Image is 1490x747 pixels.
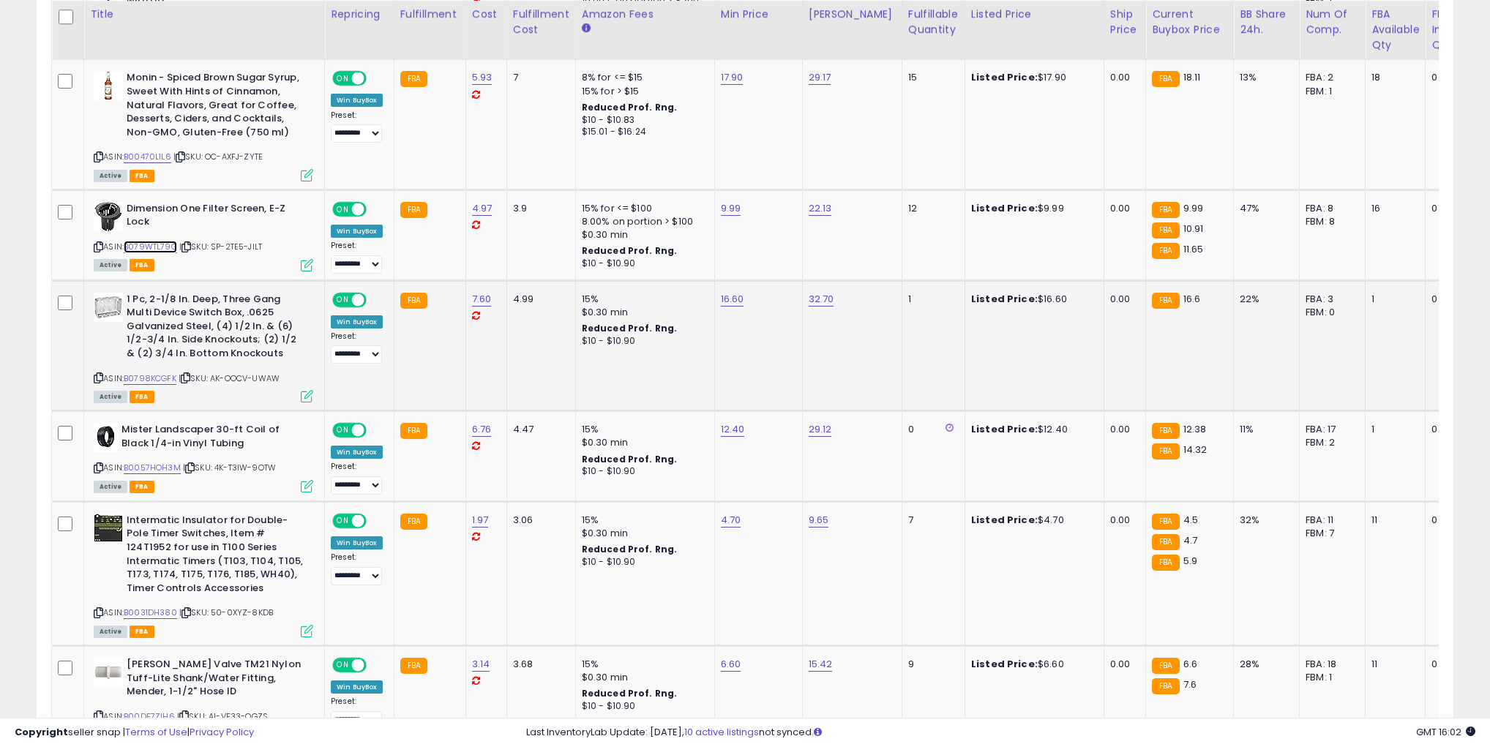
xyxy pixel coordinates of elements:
[125,725,187,739] a: Terms of Use
[334,293,352,306] span: ON
[1110,71,1134,84] div: 0.00
[334,203,352,215] span: ON
[94,202,313,270] div: ASIN:
[809,422,832,437] a: 29.12
[971,202,1093,215] div: $9.99
[1183,222,1204,236] span: 10.91
[1183,422,1207,436] span: 12.38
[582,126,703,138] div: $15.01 - $16.24
[582,293,703,306] div: 15%
[1240,202,1288,215] div: 47%
[1152,293,1179,309] small: FBA
[1431,71,1470,84] div: 0
[331,7,388,22] div: Repricing
[364,659,388,672] span: OFF
[183,462,276,473] span: | SKU: 4K-T3IW-9OTW
[721,292,744,307] a: 16.60
[1152,443,1179,459] small: FBA
[400,514,427,530] small: FBA
[1306,658,1354,671] div: FBA: 18
[364,293,388,306] span: OFF
[1431,293,1470,306] div: 0
[1371,293,1414,306] div: 1
[1306,306,1354,319] div: FBM: 0
[971,422,1038,436] b: Listed Price:
[400,71,427,87] small: FBA
[364,514,388,527] span: OFF
[582,671,703,684] div: $0.30 min
[582,228,703,241] div: $0.30 min
[582,514,703,527] div: 15%
[721,513,741,528] a: 4.70
[908,293,954,306] div: 1
[1110,514,1134,527] div: 0.00
[582,335,703,348] div: $10 - $10.90
[1306,202,1354,215] div: FBA: 8
[971,70,1038,84] b: Listed Price:
[513,423,564,436] div: 4.47
[121,423,299,454] b: Mister Landscaper 30-ft Coil of Black 1/4-in Vinyl Tubing
[1183,201,1204,215] span: 9.99
[331,680,383,694] div: Win BuyBox
[582,453,678,465] b: Reduced Prof. Rng.
[179,607,273,618] span: | SKU: 50-0XYZ-8KDB
[971,658,1093,671] div: $6.60
[400,293,427,309] small: FBA
[1240,7,1293,37] div: BB Share 24h.
[721,201,741,216] a: 9.99
[94,259,127,271] span: All listings currently available for purchase on Amazon
[472,422,492,437] a: 6.76
[582,101,678,113] b: Reduced Prof. Rng.
[971,292,1038,306] b: Listed Price:
[809,201,832,216] a: 22.13
[130,626,154,638] span: FBA
[127,293,304,364] b: 1 Pc, 2-1/8 In. Deep, Three Gang Multi Device Switch Box, .0625 Galvanized Steel, (4) 1/2 In. & (...
[124,151,171,163] a: B00470L1L6
[1152,71,1179,87] small: FBA
[1152,658,1179,674] small: FBA
[908,423,954,436] div: 0
[1152,423,1179,439] small: FBA
[1110,423,1134,436] div: 0.00
[130,391,154,403] span: FBA
[127,202,304,233] b: Dimension One Filter Screen, E-Z Lock
[334,514,352,527] span: ON
[472,70,493,85] a: 5.93
[179,372,280,384] span: | SKU: AK-OOCV-UWAW
[94,514,313,636] div: ASIN:
[582,85,703,98] div: 15% for > $15
[908,7,959,37] div: Fulfillable Quantity
[472,292,492,307] a: 7.60
[582,71,703,84] div: 8% for <= $15
[582,700,703,713] div: $10 - $10.90
[513,71,564,84] div: 7
[1183,677,1197,691] span: 7.6
[94,71,313,179] div: ASIN:
[94,71,123,100] img: 41SW0JhjScL._SL40_.jpg
[1183,292,1201,306] span: 16.6
[94,514,123,542] img: 51RfXQtW+UL._SL40_.jpg
[1371,71,1414,84] div: 18
[94,170,127,182] span: All listings currently available for purchase on Amazon
[582,22,591,35] small: Amazon Fees.
[1183,657,1197,671] span: 6.6
[127,71,304,143] b: Monin - Spiced Brown Sugar Syrup, Sweet With Hints of Cinnamon, Natural Flavors, Great for Coffee...
[130,481,154,493] span: FBA
[971,514,1093,527] div: $4.70
[1306,293,1354,306] div: FBA: 3
[331,241,383,274] div: Preset:
[1240,71,1288,84] div: 13%
[94,202,123,231] img: 41rXJ4Iw-5L._SL40_.jpg
[721,422,745,437] a: 12.40
[127,514,304,598] b: Intermatic Insulator for Double-Pole Timer Switches, Item # 124T1952 for use in T100 Series Inter...
[582,687,678,699] b: Reduced Prof. Rng.
[1183,554,1197,568] span: 5.9
[94,391,127,403] span: All listings currently available for purchase on Amazon
[513,514,564,527] div: 3.06
[334,424,352,437] span: ON
[1183,533,1197,547] span: 4.7
[1306,85,1354,98] div: FBM: 1
[331,225,383,238] div: Win BuyBox
[582,306,703,319] div: $0.30 min
[472,657,490,672] a: 3.14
